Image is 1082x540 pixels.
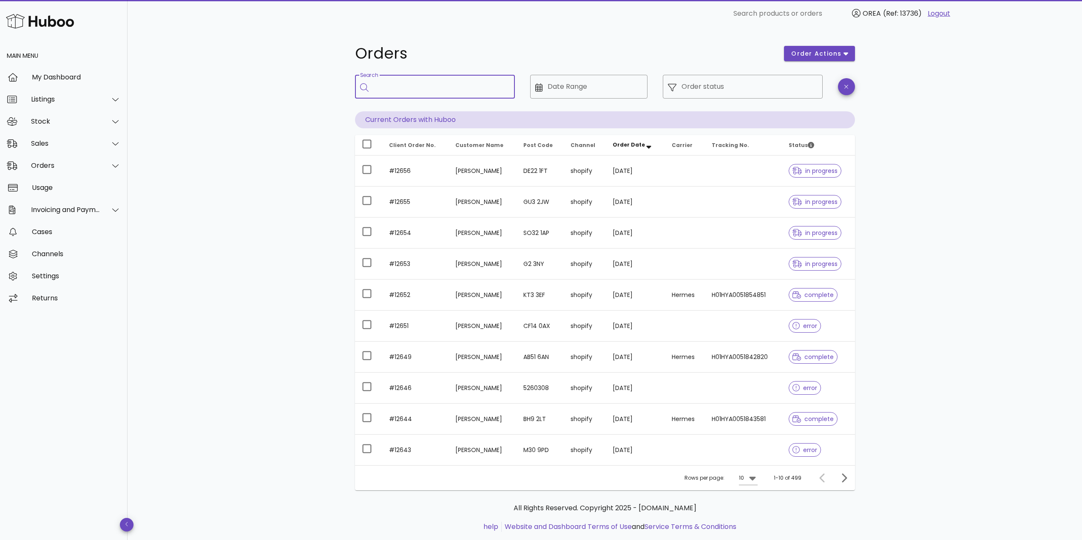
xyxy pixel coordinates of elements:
span: OREA [863,8,881,18]
td: #12651 [382,311,449,342]
td: #12656 [382,155,449,187]
div: 10 [739,474,744,482]
td: [DATE] [606,404,665,435]
span: in progress [792,230,838,236]
span: Status [789,141,814,149]
span: Channel [571,141,595,149]
td: [DATE] [606,280,665,311]
td: BH9 2LT [517,404,564,435]
td: #12649 [382,342,449,373]
th: Tracking No. [705,135,782,155]
div: Settings [32,272,121,280]
th: Order Date: Sorted descending. Activate to remove sorting. [606,135,665,155]
div: 10Rows per page: [739,471,758,485]
td: [DATE] [606,187,665,218]
th: Channel [564,135,606,155]
span: in progress [792,168,838,174]
td: [PERSON_NAME] [449,311,517,342]
span: error [792,447,818,453]
td: shopify [564,342,606,373]
span: Tracking No. [712,141,749,149]
td: CF14 0AX [517,311,564,342]
div: Channels [32,250,121,258]
div: Stock [31,117,100,125]
td: shopify [564,187,606,218]
a: Service Terms & Conditions [645,522,736,532]
td: #12644 [382,404,449,435]
span: complete [792,416,834,422]
td: H01HYA0051843581 [705,404,782,435]
td: shopify [564,249,606,280]
span: complete [792,354,834,360]
td: 5260308 [517,373,564,404]
div: Sales [31,139,100,147]
td: #12646 [382,373,449,404]
td: Hermes [665,280,705,311]
span: Carrier [672,141,693,149]
img: Huboo Logo [6,12,74,30]
span: error [792,323,818,329]
label: Search [360,72,378,79]
td: #12655 [382,187,449,218]
th: Status [782,135,855,155]
td: shopify [564,155,606,187]
td: G2 3NY [517,249,564,280]
div: 1-10 of 499 [774,474,801,482]
td: [PERSON_NAME] [449,218,517,249]
span: error [792,385,818,391]
th: Client Order No. [382,135,449,155]
td: shopify [564,373,606,404]
span: complete [792,292,834,298]
td: shopify [564,280,606,311]
td: [PERSON_NAME] [449,155,517,187]
td: [PERSON_NAME] [449,249,517,280]
td: [DATE] [606,218,665,249]
td: [PERSON_NAME] [449,280,517,311]
td: shopify [564,404,606,435]
td: [PERSON_NAME] [449,373,517,404]
td: H01HYA0051842820 [705,342,782,373]
div: Cases [32,228,121,236]
td: [DATE] [606,373,665,404]
button: Next page [836,470,852,486]
td: M30 9PD [517,435,564,465]
td: [PERSON_NAME] [449,187,517,218]
p: All Rights Reserved. Copyright 2025 - [DOMAIN_NAME] [362,503,848,513]
span: Client Order No. [389,141,436,149]
span: in progress [792,261,838,267]
div: Invoicing and Payments [31,206,100,214]
th: Carrier [665,135,705,155]
td: DE22 1FT [517,155,564,187]
td: [DATE] [606,435,665,465]
th: Customer Name [449,135,517,155]
a: Website and Dashboard Terms of Use [505,522,632,532]
div: Rows per page: [684,466,758,490]
p: Current Orders with Huboo [355,111,855,128]
td: [DATE] [606,311,665,342]
td: #12654 [382,218,449,249]
li: and [502,522,736,532]
div: Listings [31,95,100,103]
td: #12653 [382,249,449,280]
th: Post Code [517,135,564,155]
span: in progress [792,199,838,205]
span: order actions [791,49,842,58]
span: Customer Name [455,141,503,149]
td: #12643 [382,435,449,465]
td: [DATE] [606,342,665,373]
td: SO32 1AP [517,218,564,249]
td: H01HYA0051854851 [705,280,782,311]
td: [PERSON_NAME] [449,342,517,373]
td: [DATE] [606,155,665,187]
td: [PERSON_NAME] [449,435,517,465]
td: AB51 6AN [517,342,564,373]
td: Hermes [665,342,705,373]
h1: Orders [355,46,774,61]
div: My Dashboard [32,73,121,81]
td: [DATE] [606,249,665,280]
span: Post Code [523,141,553,149]
td: shopify [564,218,606,249]
td: GU3 2JW [517,187,564,218]
td: shopify [564,435,606,465]
td: #12652 [382,280,449,311]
